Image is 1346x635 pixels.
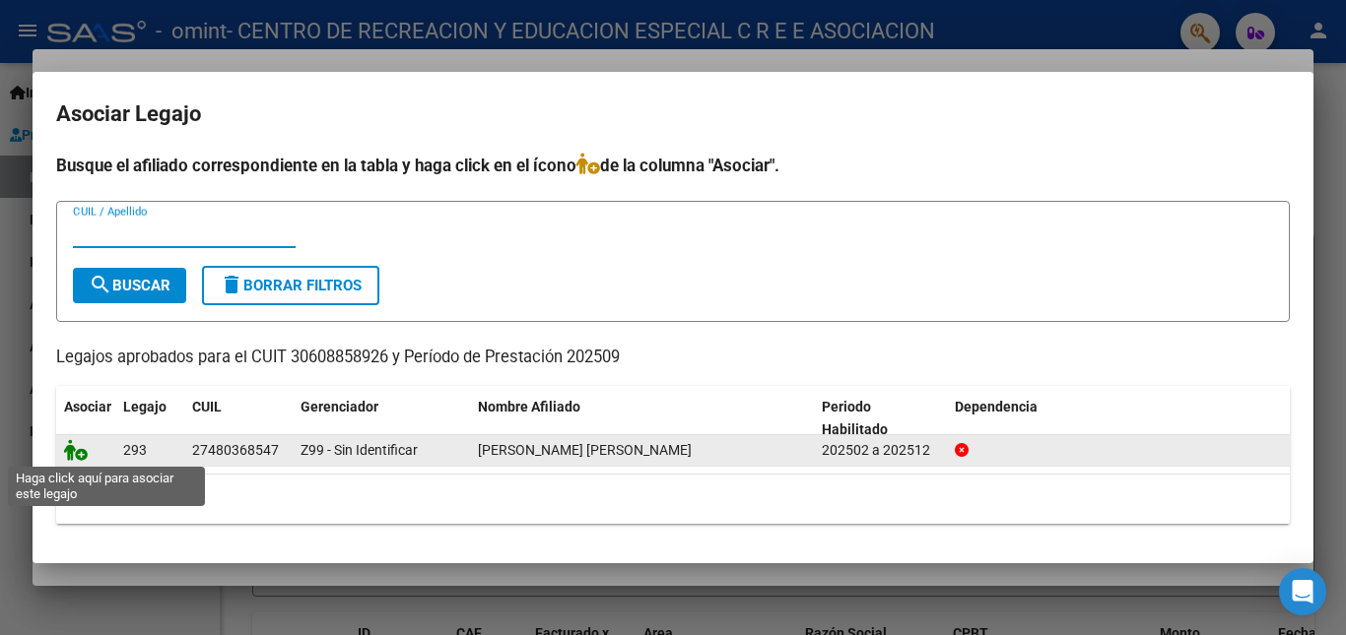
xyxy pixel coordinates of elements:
[822,439,939,462] div: 202502 a 202512
[56,386,115,451] datatable-header-cell: Asociar
[192,399,222,414] span: CUIL
[89,273,112,296] mat-icon: search
[955,399,1038,414] span: Dependencia
[220,273,243,296] mat-icon: delete
[56,153,1290,178] h4: Busque el afiliado correspondiente en la tabla y haga click en el ícono de la columna "Asociar".
[478,399,580,414] span: Nombre Afiliado
[202,266,379,305] button: Borrar Filtros
[1279,568,1326,615] div: Open Intercom Messenger
[123,399,167,414] span: Legajo
[64,399,111,414] span: Asociar
[947,386,1291,451] datatable-header-cell: Dependencia
[115,386,184,451] datatable-header-cell: Legajo
[192,439,279,462] div: 27480368547
[89,277,170,294] span: Buscar
[293,386,470,451] datatable-header-cell: Gerenciador
[822,399,888,437] span: Periodo Habilitado
[184,386,293,451] datatable-header-cell: CUIL
[301,399,378,414] span: Gerenciador
[478,442,692,458] span: LANDI YESICA AYELEN
[56,95,1290,133] h2: Asociar Legajo
[56,346,1290,370] p: Legajos aprobados para el CUIT 30608858926 y Período de Prestación 202509
[301,442,418,458] span: Z99 - Sin Identificar
[73,268,186,303] button: Buscar
[470,386,814,451] datatable-header-cell: Nombre Afiliado
[220,277,362,294] span: Borrar Filtros
[814,386,947,451] datatable-header-cell: Periodo Habilitado
[56,475,1290,524] div: 1 registros
[123,442,147,458] span: 293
